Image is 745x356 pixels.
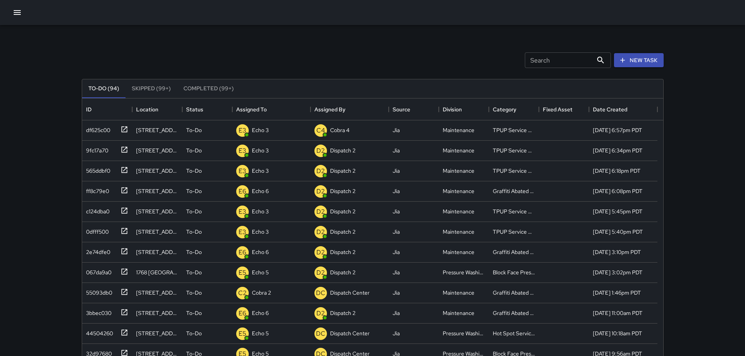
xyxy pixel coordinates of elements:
[239,207,246,216] p: E3
[239,268,246,277] p: E5
[83,123,110,134] div: df625c00
[393,248,400,256] div: Jia
[393,167,400,175] div: Jia
[252,187,269,195] p: Echo 6
[238,288,247,298] p: C2
[252,268,269,276] p: Echo 5
[177,79,240,98] button: Completed (99+)
[593,208,643,215] div: 9/11/2025, 5:45pm PDT
[186,208,202,215] p: To-Do
[593,126,642,134] div: 9/11/2025, 6:57pm PDT
[83,164,110,175] div: 565ddbf0
[316,248,325,257] p: D2
[443,187,474,195] div: Maintenance
[593,187,643,195] div: 9/11/2025, 6:08pm PDT
[593,228,643,236] div: 9/11/2025, 5:40pm PDT
[136,126,178,134] div: 1999 Harrison Street
[236,98,267,120] div: Assigned To
[239,126,246,135] p: E3
[389,98,439,120] div: Source
[443,167,474,175] div: Maintenance
[316,126,325,135] p: C4
[239,187,246,196] p: E6
[589,98,657,120] div: Date Created
[311,98,389,120] div: Assigned By
[330,167,355,175] p: Dispatch 2
[239,309,246,318] p: E6
[186,167,202,175] p: To-Do
[83,326,113,337] div: 44504260
[443,289,474,297] div: Maintenance
[186,98,203,120] div: Status
[393,228,400,236] div: Jia
[186,147,202,154] p: To-Do
[136,147,178,154] div: 2295 Broadway
[136,248,178,256] div: 102 Frank H. Ogawa Plaza
[493,187,535,195] div: Graffiti Abated Large
[593,268,643,276] div: 9/11/2025, 3:02pm PDT
[393,98,410,120] div: Source
[316,288,325,298] p: DC
[393,147,400,154] div: Jia
[252,126,269,134] p: Echo 3
[182,98,232,120] div: Status
[239,248,246,257] p: E6
[614,53,664,68] button: New Task
[539,98,589,120] div: Fixed Asset
[239,227,246,237] p: E3
[252,289,271,297] p: Cobra 2
[316,146,325,156] p: D2
[186,329,202,337] p: To-Do
[186,309,202,317] p: To-Do
[186,187,202,195] p: To-Do
[239,329,246,338] p: E5
[186,228,202,236] p: To-Do
[493,208,535,215] div: TPUP Service Requested
[493,248,535,256] div: Graffiti Abated Large
[314,98,345,120] div: Assigned By
[316,227,325,237] p: D2
[330,126,350,134] p: Cobra 4
[83,286,112,297] div: 55093db0
[393,126,400,134] div: Jia
[393,309,400,317] div: Jia
[593,98,627,120] div: Date Created
[136,309,178,317] div: 1205 Franklin Street
[82,79,126,98] button: To-Do (94)
[186,289,202,297] p: To-Do
[330,228,355,236] p: Dispatch 2
[493,167,535,175] div: TPUP Service Requested
[493,147,535,154] div: TPUP Service Requested
[493,309,535,317] div: Graffiti Abated Large
[330,187,355,195] p: Dispatch 2
[593,167,641,175] div: 9/11/2025, 6:18pm PDT
[493,126,535,134] div: TPUP Service Requested
[316,187,325,196] p: D2
[593,248,641,256] div: 9/11/2025, 3:10pm PDT
[83,265,111,276] div: 067da9a0
[543,98,573,120] div: Fixed Asset
[83,204,110,215] div: c124dba0
[493,228,535,236] div: TPUP Service Requested
[252,208,269,215] p: Echo 3
[136,228,178,236] div: 2404 Broadway
[252,167,269,175] p: Echo 3
[136,98,158,120] div: Location
[330,208,355,215] p: Dispatch 2
[443,329,485,337] div: Pressure Washing
[316,207,325,216] p: D2
[493,268,535,276] div: Block Face Pressure Washed
[443,228,474,236] div: Maintenance
[186,126,202,134] p: To-Do
[593,329,642,337] div: 9/11/2025, 10:18am PDT
[443,126,474,134] div: Maintenance
[393,187,400,195] div: Jia
[330,268,355,276] p: Dispatch 2
[232,98,311,120] div: Assigned To
[316,166,325,176] p: D2
[132,98,182,120] div: Location
[252,228,269,236] p: Echo 3
[83,306,111,317] div: 3bbec030
[443,208,474,215] div: Maintenance
[136,329,178,337] div: 505 17th Street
